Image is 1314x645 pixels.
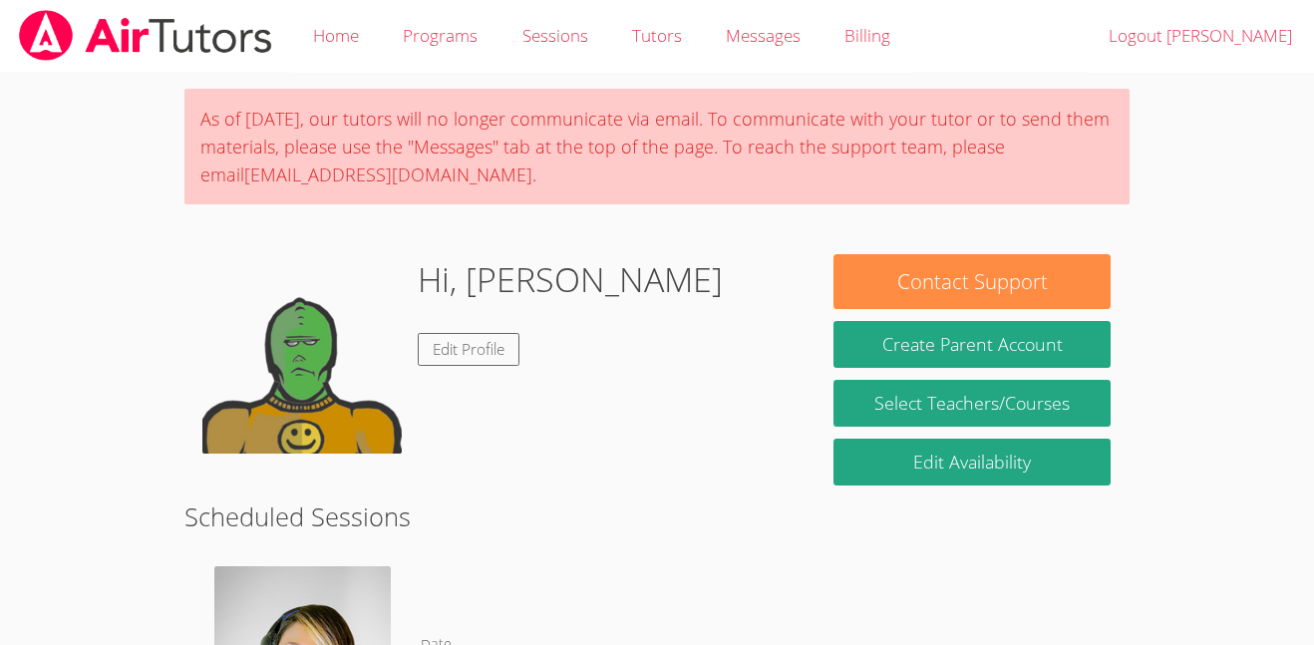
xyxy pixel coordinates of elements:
[833,380,1111,427] a: Select Teachers/Courses
[202,254,402,454] img: default.png
[726,24,801,47] span: Messages
[833,439,1111,485] a: Edit Availability
[184,497,1131,535] h2: Scheduled Sessions
[418,333,519,366] a: Edit Profile
[17,10,274,61] img: airtutors_banner-c4298cdbf04f3fff15de1276eac7730deb9818008684d7c2e4769d2f7ddbe033.png
[833,254,1111,309] button: Contact Support
[418,254,723,305] h1: Hi, [PERSON_NAME]
[184,89,1131,204] div: As of [DATE], our tutors will no longer communicate via email. To communicate with your tutor or ...
[833,321,1111,368] button: Create Parent Account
